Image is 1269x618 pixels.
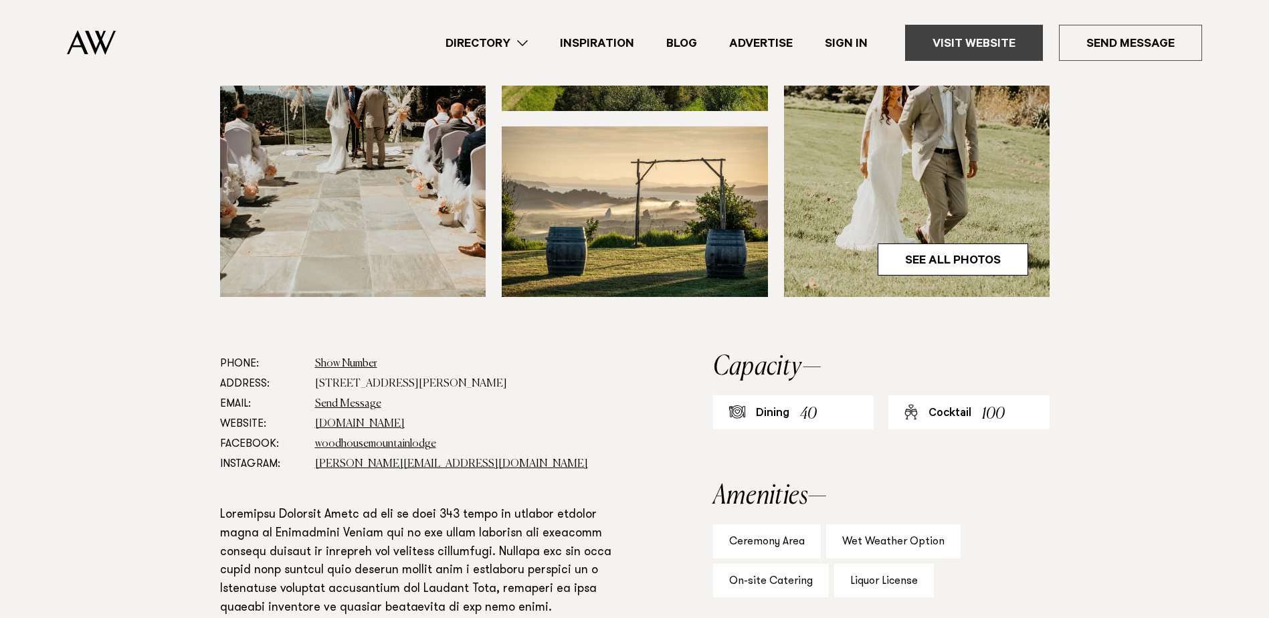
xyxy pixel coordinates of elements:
[713,564,829,598] div: On-site Catering
[756,406,789,422] div: Dining
[713,483,1050,510] h2: Amenities
[315,374,627,394] dd: [STREET_ADDRESS][PERSON_NAME]
[220,434,304,454] dt: Facebook:
[982,402,1005,427] div: 100
[800,402,817,427] div: 40
[220,414,304,434] dt: Website:
[809,34,884,52] a: Sign In
[713,524,821,558] div: Ceremony Area
[826,524,961,558] div: Wet Weather Option
[220,374,304,394] dt: Address:
[544,34,650,52] a: Inspiration
[713,354,1050,381] h2: Capacity
[905,25,1043,61] a: Visit Website
[220,454,304,474] dt: Instagram:
[315,399,381,409] a: Send Message
[315,439,436,449] a: woodhousemountainlodge
[929,406,971,422] div: Cocktail
[315,419,405,429] a: [DOMAIN_NAME]
[878,243,1028,276] a: See All Photos
[1059,25,1202,61] a: Send Message
[220,394,304,414] dt: Email:
[315,358,377,369] a: Show Number
[220,354,304,374] dt: Phone:
[713,34,809,52] a: Advertise
[67,30,116,55] img: Auckland Weddings Logo
[650,34,713,52] a: Blog
[315,459,588,470] a: [PERSON_NAME][EMAIL_ADDRESS][DOMAIN_NAME]
[834,564,934,598] div: Liquor License
[429,34,544,52] a: Directory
